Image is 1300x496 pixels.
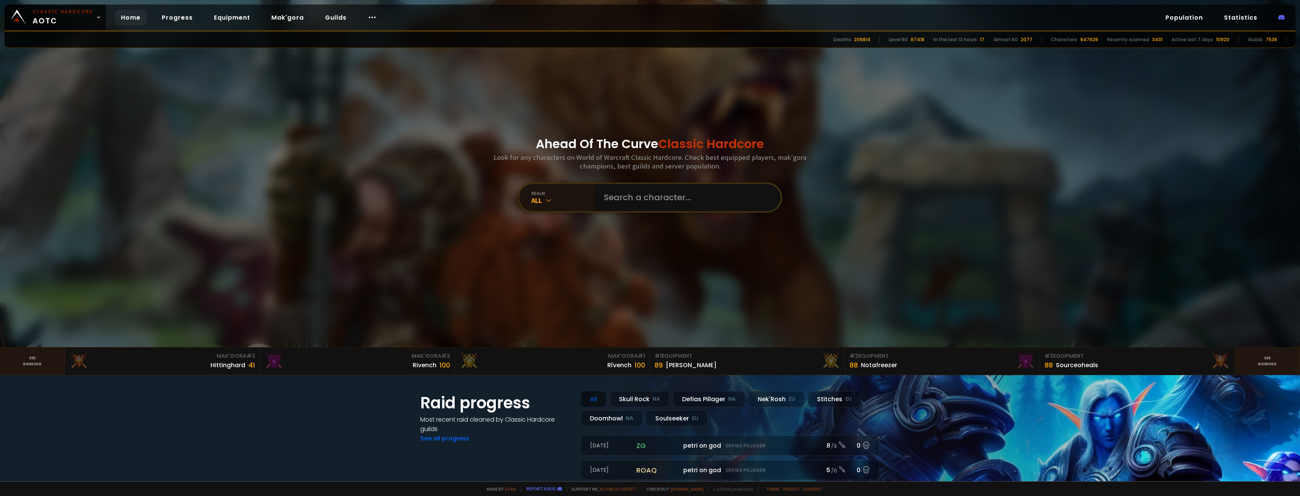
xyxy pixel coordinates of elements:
[610,391,670,407] div: Skull Rock
[1045,352,1053,360] span: # 3
[1248,36,1263,43] div: Guilds
[65,348,260,375] a: Mak'Gora#3Hittinghard41
[420,434,469,443] a: See all progress
[1107,36,1149,43] div: Recently scanned
[491,153,809,170] h3: Look for any characters on World of Warcraft Classic Hardcore. Check best equipped players, mak'g...
[607,360,631,370] div: Rîvench
[854,36,870,43] div: 206814
[861,360,897,370] div: Notafreezer
[671,486,704,492] a: [DOMAIN_NAME]
[1172,36,1213,43] div: Active last 7 days
[994,36,1018,43] div: Almost 60
[1266,36,1277,43] div: 7538
[505,486,516,492] a: a fan
[850,352,858,360] span: # 2
[32,8,93,26] span: AOTC
[850,360,858,370] div: 88
[1218,10,1263,25] a: Statistics
[260,348,455,375] a: Mak'Gora#2Rivench100
[265,10,310,25] a: Mak'gora
[1021,36,1032,43] div: 2077
[1080,36,1098,43] div: 847626
[1216,36,1229,43] div: 10920
[1051,36,1077,43] div: Characters
[32,8,93,15] small: Classic Hardcore
[420,391,571,415] h1: Raid progress
[455,348,650,375] a: Mak'Gora#1Rîvench100
[692,415,698,422] small: EU
[482,486,516,492] span: Made by
[666,360,717,370] div: [PERSON_NAME]
[70,352,255,360] div: Mak'Gora
[210,360,245,370] div: Hittinghard
[889,36,908,43] div: Level 60
[580,436,880,456] a: [DATE]zgpetri on godDefias Pillager8 /90
[1235,348,1300,375] a: Seeranking
[440,360,450,370] div: 100
[658,135,764,152] span: Classic Hardcore
[5,5,106,30] a: Classic HardcoreAOTC
[845,396,852,403] small: EU
[834,36,851,43] div: Deaths
[319,10,353,25] a: Guilds
[650,348,845,375] a: #1Equipment89[PERSON_NAME]
[536,135,764,153] h1: Ahead Of The Curve
[638,352,645,360] span: # 1
[115,10,147,25] a: Home
[783,486,799,492] a: Privacy
[1045,352,1230,360] div: Equipment
[566,486,637,492] span: Support me,
[655,352,840,360] div: Equipment
[580,410,643,426] div: Doomhowl
[420,415,571,434] h4: Most recent raid cleaned by Classic Hardcore guilds
[635,360,645,370] div: 100
[441,352,450,360] span: # 2
[655,360,663,370] div: 89
[248,360,255,370] div: 41
[531,196,595,205] div: All
[802,486,822,492] a: Consent
[460,352,645,360] div: Mak'Gora
[413,360,436,370] div: Rivench
[1056,360,1098,370] div: Sourceoheals
[526,486,556,491] a: Report a bug
[708,486,754,492] span: v. d752d5 - production
[728,396,736,403] small: NA
[599,184,772,211] input: Search a character...
[600,486,637,492] a: Buy me a coffee
[653,396,660,403] small: NA
[1152,36,1162,43] div: 3431
[850,352,1035,360] div: Equipment
[933,36,977,43] div: In the last 12 hours
[265,352,450,360] div: Mak'Gora
[156,10,199,25] a: Progress
[531,190,595,196] div: realm
[766,486,780,492] a: Terms
[980,36,984,43] div: 17
[626,415,633,422] small: NA
[845,348,1040,375] a: #2Equipment88Notafreezer
[642,486,704,492] span: Checkout
[808,391,861,407] div: Stitches
[789,396,795,403] small: EU
[1159,10,1209,25] a: Population
[673,391,745,407] div: Defias Pillager
[748,391,805,407] div: Nek'Rosh
[580,460,880,480] a: [DATE]roaqpetri on godDefias Pillager5 /60
[655,352,662,360] span: # 1
[646,410,708,426] div: Soulseeker
[580,391,607,407] div: All
[911,36,924,43] div: 67418
[1045,360,1053,370] div: 88
[208,10,256,25] a: Equipment
[1040,348,1235,375] a: #3Equipment88Sourceoheals
[246,352,255,360] span: # 3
